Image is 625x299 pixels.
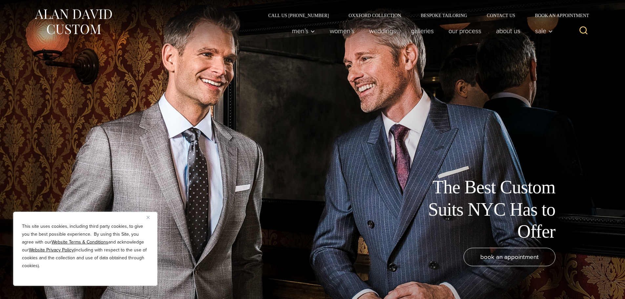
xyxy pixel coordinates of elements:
[477,13,525,18] a: Contact Us
[362,24,403,37] a: weddings
[480,252,539,262] span: book an appointment
[576,23,592,39] button: View Search Form
[489,24,528,37] a: About Us
[34,7,113,36] img: Alan David Custom
[29,246,74,253] a: Website Privacy Policy
[284,24,556,37] nav: Primary Navigation
[339,13,411,18] a: Oxxford Collection
[147,213,155,221] button: Close
[535,28,553,34] span: Sale
[22,223,149,270] p: This site uses cookies, including third party cookies, to give you the best possible experience. ...
[403,24,441,37] a: Galleries
[147,216,150,219] img: Close
[464,248,555,266] a: book an appointment
[52,239,108,246] a: Website Terms & Conditions
[408,176,555,243] h1: The Best Custom Suits NYC Has to Offer
[259,13,592,18] nav: Secondary Navigation
[322,24,362,37] a: Women’s
[411,13,477,18] a: Bespoke Tailoring
[259,13,339,18] a: Call Us [PHONE_NUMBER]
[292,28,315,34] span: Men’s
[525,13,591,18] a: Book an Appointment
[441,24,489,37] a: Our Process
